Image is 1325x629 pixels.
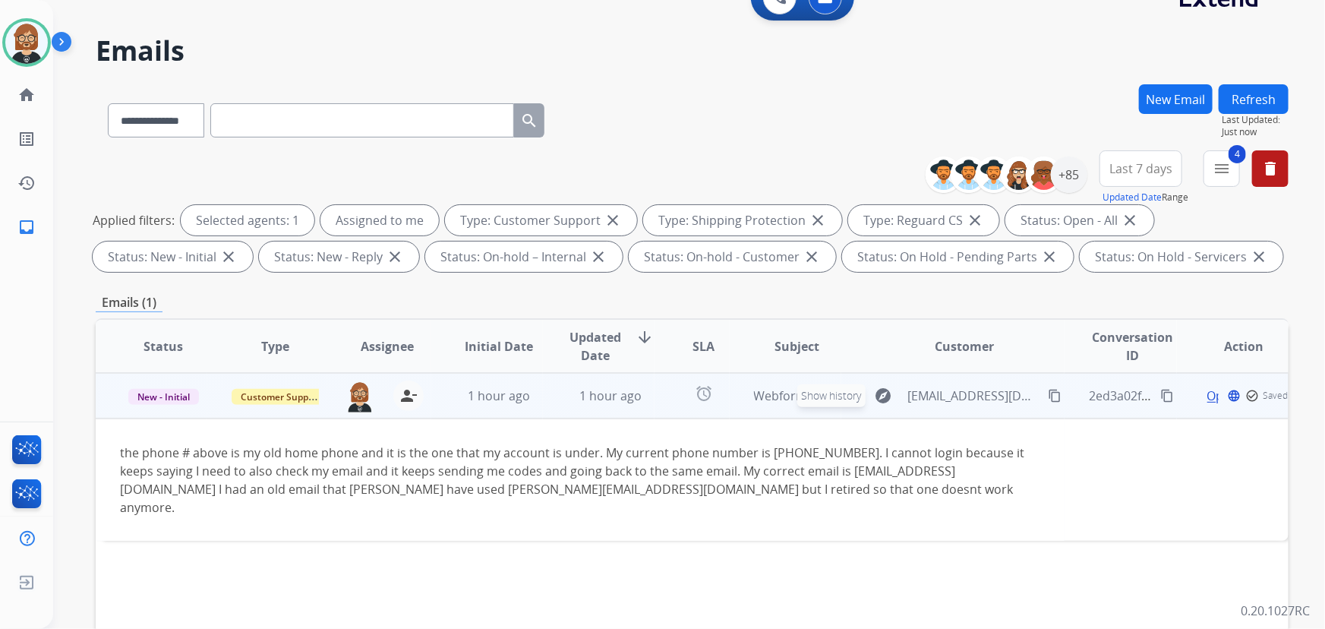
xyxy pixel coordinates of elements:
[1121,211,1139,229] mat-icon: close
[445,205,637,235] div: Type: Customer Support
[643,205,842,235] div: Type: Shipping Protection
[1099,150,1182,187] button: Last 7 days
[181,205,314,235] div: Selected agents: 1
[1109,166,1172,172] span: Last 7 days
[386,248,404,266] mat-icon: close
[1241,602,1310,620] p: 0.20.1027RC
[259,242,419,272] div: Status: New - Reply
[604,211,622,229] mat-icon: close
[261,337,289,356] span: Type
[1245,389,1259,403] mat-icon: check_circle_outline
[567,328,623,365] span: Updated Date
[96,36,1289,66] h2: Emails
[128,389,199,405] span: New - Initial
[848,205,999,235] div: Type: Reguard CS
[320,205,439,235] div: Assigned to me
[774,337,819,356] span: Subject
[1139,84,1213,114] button: New Email
[1207,387,1238,405] span: Open
[5,21,48,64] img: avatar
[232,389,330,405] span: Customer Support
[1103,191,1162,204] button: Updated Date
[1250,248,1268,266] mat-icon: close
[636,328,654,346] mat-icon: arrow_downward
[468,387,530,404] span: 1 hour ago
[17,86,36,104] mat-icon: home
[425,242,623,272] div: Status: On-hold – Internal
[1204,150,1240,187] button: 4
[966,211,984,229] mat-icon: close
[144,337,183,356] span: Status
[1005,205,1154,235] div: Status: Open - All
[866,384,902,408] button: Show history
[754,387,1098,404] span: Webform from [EMAIL_ADDRESS][DOMAIN_NAME] on [DATE]
[361,337,414,356] span: Assignee
[695,384,713,403] mat-icon: alarm
[1177,320,1289,373] th: Action
[1080,242,1283,272] div: Status: On Hold - Servicers
[96,293,162,312] p: Emails (1)
[579,387,642,404] span: 1 hour ago
[399,387,418,405] mat-icon: person_remove
[692,337,715,356] span: SLA
[1222,126,1289,138] span: Just now
[1089,328,1175,365] span: Conversation ID
[1040,248,1058,266] mat-icon: close
[1048,389,1062,403] mat-icon: content_copy
[842,242,1074,272] div: Status: On Hold - Pending Parts
[1261,160,1279,178] mat-icon: delete
[17,174,36,192] mat-icon: history
[797,384,866,407] span: Show history
[1160,389,1174,403] mat-icon: content_copy
[1229,145,1246,163] span: 4
[17,130,36,148] mat-icon: list_alt
[1219,84,1289,114] button: Refresh
[219,248,238,266] mat-icon: close
[1263,390,1288,402] span: Saved
[629,242,836,272] div: Status: On-hold - Customer
[345,381,375,412] img: agent-avatar
[935,337,995,356] span: Customer
[908,387,1040,405] span: [EMAIL_ADDRESS][DOMAIN_NAME]
[1227,389,1241,403] mat-icon: language
[809,211,827,229] mat-icon: close
[465,337,533,356] span: Initial Date
[1213,160,1231,178] mat-icon: menu
[1051,156,1087,193] div: +85
[520,112,538,130] mat-icon: search
[1222,114,1289,126] span: Last Updated:
[1103,191,1188,204] span: Range
[875,387,893,405] mat-icon: explore
[803,248,821,266] mat-icon: close
[93,211,175,229] p: Applied filters:
[120,444,1040,517] div: the phone # above is my old home phone and it is the one that my account is under. My current pho...
[17,218,36,236] mat-icon: inbox
[1089,387,1319,404] span: 2ed3a02f-aa02-4ea5-b93a-ba4c7fae904b
[589,248,607,266] mat-icon: close
[93,242,253,272] div: Status: New - Initial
